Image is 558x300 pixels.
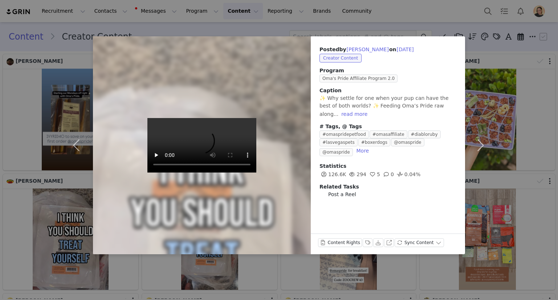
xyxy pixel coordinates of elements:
span: #omaspridepetfood [319,130,369,138]
span: # Tags, @ Tags [319,123,362,129]
a: Oma's Pride Affiliate Program 2.0 [319,75,400,81]
button: Sync Content [395,238,444,247]
span: Caption [319,88,342,93]
span: #diabloruby [408,130,441,138]
span: Statistics [319,163,346,169]
button: read more [338,110,370,118]
button: [PERSON_NAME] [346,45,389,54]
span: 126.6K [319,171,346,177]
span: by [339,46,389,52]
span: 5 [368,171,380,177]
span: 294 [348,171,366,177]
button: [DATE] [396,45,414,54]
span: Creator Content [319,54,362,62]
span: 0.04% [396,171,420,177]
span: @omaspride [319,148,353,156]
span: @omaspride [391,138,424,146]
span: #boxerdogs [358,138,390,146]
span: ✨ Why settle for one when your pup can have the best of both worlds? ✨ Feeding Oma’s Pride raw al... [319,95,449,117]
span: Posted on [319,46,414,52]
span: Related Tasks [319,184,359,190]
span: #omasaffiliate [370,130,407,138]
button: Content Rights [318,238,362,247]
span: Program [319,67,456,74]
span: #lasvegaspets [319,138,358,146]
span: Post a Reel [328,191,356,198]
span: Oma's Pride Affiliate Program 2.0 [319,74,398,82]
button: More [354,146,372,155]
span: 0 [382,171,394,177]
